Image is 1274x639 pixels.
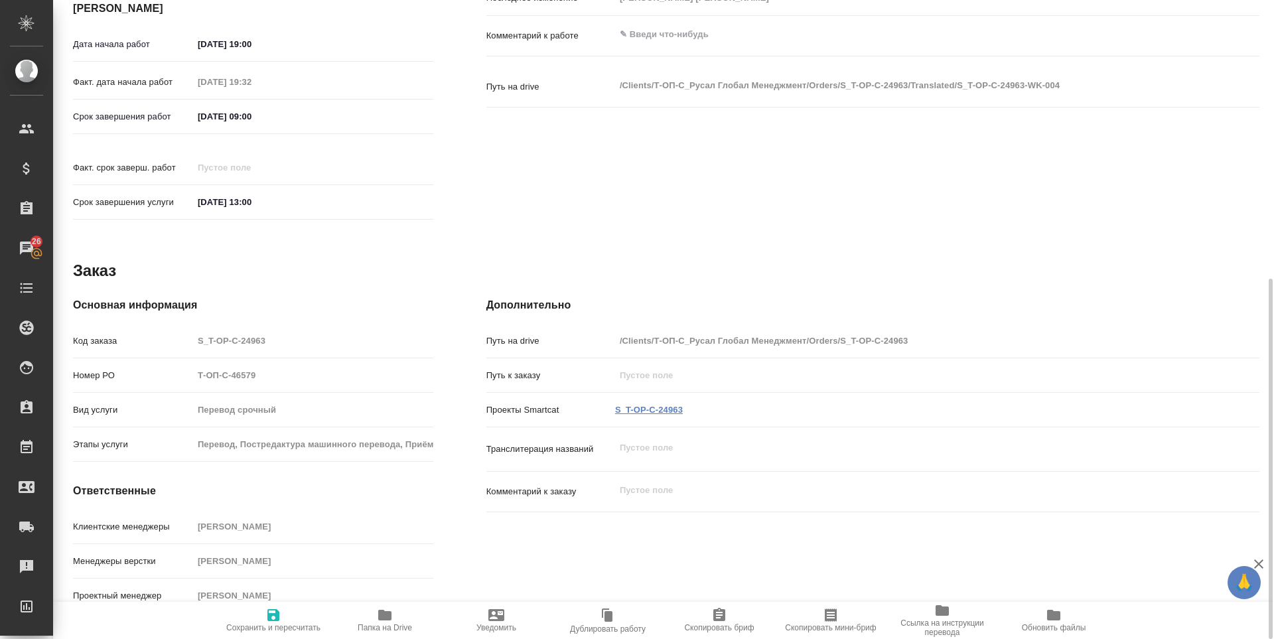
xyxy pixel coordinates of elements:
p: Срок завершения работ [73,110,193,123]
button: Скопировать бриф [664,602,775,639]
span: Обновить файлы [1022,623,1086,632]
p: Срок завершения услуги [73,196,193,209]
p: Путь на drive [486,80,615,94]
p: Транслитерация названий [486,443,615,456]
span: Скопировать мини-бриф [785,623,876,632]
p: Комментарий к работе [486,29,615,42]
input: Пустое поле [193,366,433,385]
input: Пустое поле [193,72,309,92]
span: Дублировать работу [570,624,646,634]
p: Номер РО [73,369,193,382]
p: Факт. дата начала работ [73,76,193,89]
span: 🙏 [1233,569,1255,597]
p: Код заказа [73,334,193,348]
input: Пустое поле [615,366,1195,385]
input: Пустое поле [193,400,433,419]
span: Скопировать бриф [684,623,754,632]
button: Сохранить и пересчитать [218,602,329,639]
p: Путь на drive [486,334,615,348]
p: Дата начала работ [73,38,193,51]
button: Обновить файлы [998,602,1109,639]
span: Ссылка на инструкции перевода [894,618,990,637]
p: Проектный менеджер [73,589,193,603]
button: Папка на Drive [329,602,441,639]
p: Путь к заказу [486,369,615,382]
button: Уведомить [441,602,552,639]
p: Клиентские менеджеры [73,520,193,533]
input: Пустое поле [615,331,1195,350]
p: Менеджеры верстки [73,555,193,568]
input: ✎ Введи что-нибудь [193,192,309,212]
textarea: /Clients/Т-ОП-С_Русал Глобал Менеджмент/Orders/S_T-OP-C-24963/Translated/S_T-OP-C-24963-WK-004 [615,74,1195,97]
button: Дублировать работу [552,602,664,639]
h4: Основная информация [73,297,433,313]
button: Ссылка на инструкции перевода [886,602,998,639]
p: Вид услуги [73,403,193,417]
h4: [PERSON_NAME] [73,1,433,17]
input: ✎ Введи что-нибудь [193,107,309,126]
p: Проекты Smartcat [486,403,615,417]
span: Сохранить и пересчитать [226,623,320,632]
input: Пустое поле [193,586,433,605]
input: Пустое поле [193,435,433,454]
h4: Ответственные [73,483,433,499]
a: S_T-OP-C-24963 [615,405,683,415]
h2: Заказ [73,260,116,281]
h4: Дополнительно [486,297,1259,313]
p: Комментарий к заказу [486,485,615,498]
p: Этапы услуги [73,438,193,451]
span: Папка на Drive [358,623,412,632]
input: Пустое поле [193,517,433,536]
span: 26 [24,235,49,248]
button: 🙏 [1228,566,1261,599]
button: Скопировать мини-бриф [775,602,886,639]
span: Уведомить [476,623,516,632]
input: Пустое поле [193,551,433,571]
input: Пустое поле [193,158,309,177]
input: Пустое поле [193,331,433,350]
input: ✎ Введи что-нибудь [193,35,309,54]
p: Факт. срок заверш. работ [73,161,193,175]
a: 26 [3,232,50,265]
